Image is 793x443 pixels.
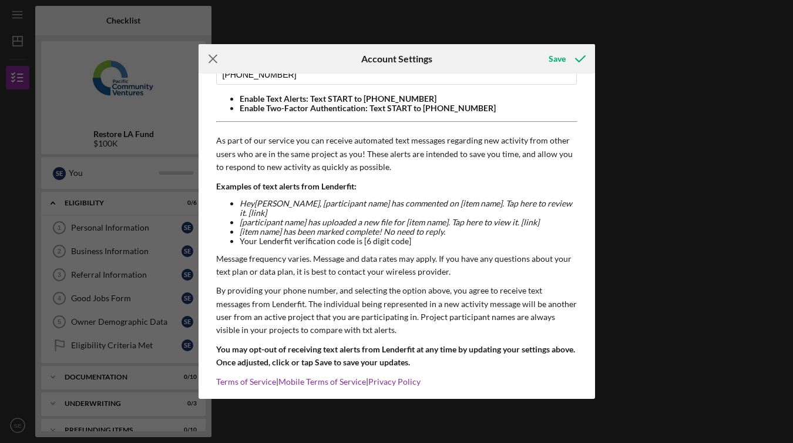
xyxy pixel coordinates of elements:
[216,343,577,369] p: You may opt-out of receiving text alerts from Lenderfit at any time by updating your settings abo...
[240,104,577,113] li: Enable Two-Factor Authentication: Text START to [PHONE_NUMBER]
[549,47,566,71] div: Save
[216,180,577,193] p: Examples of text alerts from Lenderfit:
[240,227,577,237] li: [item name] has been marked complete! No need to reply.
[537,47,595,71] button: Save
[216,134,577,174] p: As part of our service you can receive automated text messages regarding new activity from other ...
[216,377,276,387] a: Terms of Service
[240,199,577,218] li: Hey [PERSON_NAME] , [participant name] has commented on [item name]. Tap here to review it. [link]
[278,377,366,387] a: Mobile Terms of Service
[216,252,577,279] p: Message frequency varies. Message and data rates may apply. If you have any questions about your ...
[368,377,421,387] a: Privacy Policy
[361,54,432,64] h6: Account Settings
[216,284,577,337] p: By providing your phone number, and selecting the option above, you agree to receive text message...
[240,94,577,104] li: Enable Text Alerts: Text START to [PHONE_NUMBER]
[240,218,577,227] li: [participant name] has uploaded a new file for [item name]. Tap here to view it. [link]
[240,237,577,246] li: Your Lenderfit verification code is [6 digit code]
[216,375,577,388] p: | |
